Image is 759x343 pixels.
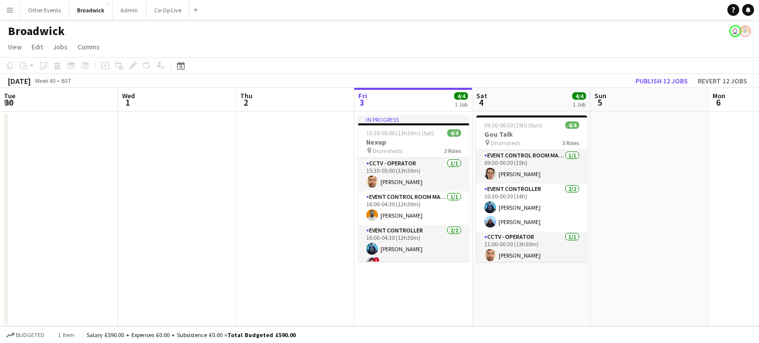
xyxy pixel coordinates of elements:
[20,0,69,20] button: Other Events
[476,115,587,262] app-job-card: 09:30-00:30 (15h) (Sun)4/4Gou Talk Drumsheds3 RolesEvent Control Room Manager1/109:30-00:30 (15h)...
[476,231,587,265] app-card-role: CCTV - Operator1/111:00-00:30 (13h30m)[PERSON_NAME]
[694,75,751,87] button: Revert 12 jobs
[2,97,15,108] span: 30
[121,97,135,108] span: 1
[455,101,467,108] div: 1 Job
[122,91,135,100] span: Wed
[491,139,520,147] span: Drumsheds
[447,129,461,137] span: 4/4
[594,91,606,100] span: Sun
[5,330,46,341] button: Budgeted
[358,191,469,225] app-card-role: Event Control Room Manager1/116:00-04:30 (12h30m)[PERSON_NAME]
[562,139,579,147] span: 3 Roles
[240,91,253,100] span: Thu
[49,40,72,53] a: Jobs
[711,97,725,108] span: 6
[373,147,402,154] span: Drumsheds
[357,97,367,108] span: 3
[113,0,146,20] button: Admin
[74,40,104,53] a: Comms
[69,0,113,20] button: Broadwick
[572,92,586,100] span: 4/4
[8,42,22,51] span: View
[4,40,26,53] a: View
[358,91,367,100] span: Fri
[239,97,253,108] span: 2
[484,121,542,129] span: 09:30-00:30 (15h) (Sun)
[54,331,78,339] span: 1 item
[61,77,71,84] div: BST
[8,76,31,86] div: [DATE]
[8,24,65,38] h1: Broadwick
[227,331,295,339] span: Total Budgeted £590.00
[86,331,295,339] div: Salary £590.00 + Expenses £0.00 + Subsistence £0.00 =
[444,147,461,154] span: 3 Roles
[374,257,379,263] span: !
[32,42,43,51] span: Edit
[358,138,469,147] h3: Nexup
[565,121,579,129] span: 4/4
[713,91,725,100] span: Mon
[78,42,100,51] span: Comms
[4,91,15,100] span: Tue
[476,130,587,139] h3: Gou Talk
[573,101,586,108] div: 1 Job
[146,0,190,20] button: Co-Op Live
[476,91,487,100] span: Sat
[358,225,469,273] app-card-role: Event Controller2/216:00-04:30 (12h30m)[PERSON_NAME]![PERSON_NAME]
[454,92,468,100] span: 4/4
[358,115,469,262] app-job-card: In progress15:30-05:00 (13h30m) (Sat)4/4Nexup Drumsheds3 RolesCCTV - Operator1/115:30-05:00 (13h3...
[28,40,47,53] a: Edit
[593,97,606,108] span: 5
[33,77,57,84] span: Week 40
[632,75,692,87] button: Publish 12 jobs
[358,115,469,123] div: In progress
[366,129,434,137] span: 15:30-05:00 (13h30m) (Sat)
[739,25,751,37] app-user-avatar: Ben Sidaway
[16,332,44,339] span: Budgeted
[475,97,487,108] span: 4
[729,25,741,37] app-user-avatar: Ashley Fielding
[358,158,469,191] app-card-role: CCTV - Operator1/115:30-05:00 (13h30m)[PERSON_NAME]
[476,184,587,231] app-card-role: Event Controller2/210:30-00:30 (14h)[PERSON_NAME][PERSON_NAME]
[53,42,68,51] span: Jobs
[476,150,587,184] app-card-role: Event Control Room Manager1/109:30-00:30 (15h)[PERSON_NAME]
